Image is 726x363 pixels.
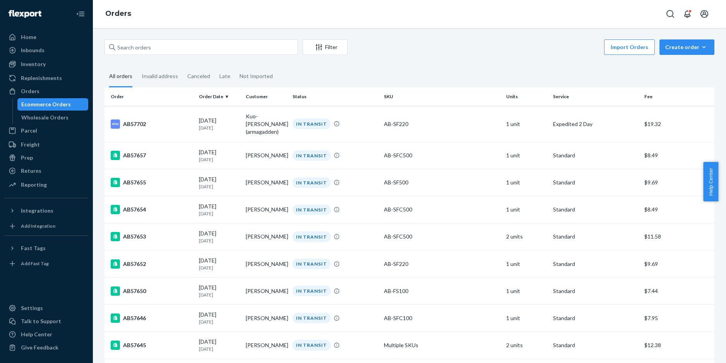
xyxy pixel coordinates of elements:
div: IN TRANSIT [293,150,330,161]
a: Inventory [5,58,88,70]
div: Orders [21,87,39,95]
div: Parcel [21,127,37,135]
div: Replenishments [21,74,62,82]
p: Standard [553,260,638,268]
p: [DATE] [199,264,240,271]
button: Import Orders [604,39,655,55]
div: IN TRANSIT [293,232,330,242]
button: Open account menu [697,6,712,22]
td: 1 unit [503,196,550,223]
div: IN TRANSIT [293,313,330,323]
div: Canceled [187,66,210,86]
p: [DATE] [199,291,240,298]
p: Standard [553,206,638,213]
div: Ecommerce Orders [21,101,71,108]
a: Freight [5,138,88,151]
div: Customer [246,93,286,100]
input: Search orders [104,39,298,55]
td: Kuo-[PERSON_NAME] (armagadden) [243,106,289,142]
button: Close Navigation [73,6,88,22]
p: [DATE] [199,210,240,217]
div: Give Feedback [21,344,58,351]
div: Late [219,66,230,86]
div: Add Integration [21,223,55,229]
a: Reporting [5,179,88,191]
td: [PERSON_NAME] [243,169,289,196]
div: Help Center [21,331,52,338]
a: Wholesale Orders [17,111,89,124]
p: Standard [553,152,638,159]
td: $7.44 [641,278,714,305]
button: Open Search Box [663,6,678,22]
div: [DATE] [199,311,240,325]
td: [PERSON_NAME] [243,251,289,278]
td: 1 unit [503,142,550,169]
div: AB57655 [111,178,193,187]
div: AB-SFC500 [384,233,500,240]
div: Invalid address [142,66,178,86]
div: AB57654 [111,205,193,214]
img: Flexport logo [9,10,41,18]
td: $7.95 [641,305,714,332]
button: Fast Tags [5,242,88,254]
th: Units [503,87,550,106]
th: Service [550,87,641,106]
div: Freight [21,141,40,148]
button: Help Center [703,162,718,201]
button: Create order [659,39,714,55]
td: 2 units [503,332,550,359]
button: Talk to Support [5,315,88,327]
td: [PERSON_NAME] [243,332,289,359]
a: Prep [5,152,88,164]
p: [DATE] [199,124,240,131]
div: AB-SF220 [384,120,500,128]
a: Returns [5,165,88,177]
iframe: Opens a widget where you can chat to one of our agents [677,340,718,359]
a: Help Center [5,328,88,341]
td: $9.69 [641,251,714,278]
td: 1 unit [503,278,550,305]
div: IN TRANSIT [293,205,330,215]
td: $9.69 [641,169,714,196]
div: Filter [303,43,347,51]
td: $12.38 [641,332,714,359]
div: AB57645 [111,341,193,350]
div: IN TRANSIT [293,177,330,188]
a: Home [5,31,88,43]
div: AB57652 [111,259,193,269]
td: Multiple SKUs [381,332,503,359]
div: AB57646 [111,314,193,323]
div: IN TRANSIT [293,119,330,129]
td: [PERSON_NAME] [243,196,289,223]
div: AB-SF220 [384,260,500,268]
div: Inbounds [21,46,45,54]
p: [DATE] [199,237,240,244]
button: Give Feedback [5,341,88,354]
div: [DATE] [199,338,240,352]
div: [DATE] [199,257,240,271]
div: Wholesale Orders [21,114,68,121]
div: AB-SFC500 [384,206,500,213]
p: Standard [553,287,638,295]
th: Order Date [196,87,243,106]
div: Talk to Support [21,317,61,325]
p: Standard [553,179,638,186]
td: 1 unit [503,305,550,332]
div: [DATE] [199,230,240,244]
div: [DATE] [199,117,240,131]
div: [DATE] [199,176,240,190]
button: Integrations [5,205,88,217]
td: 1 unit [503,169,550,196]
p: [DATE] [199,346,240,352]
ol: breadcrumbs [99,3,137,25]
div: Prep [21,154,33,162]
button: Open notifications [680,6,695,22]
div: Not Imported [240,66,273,86]
td: 1 unit [503,106,550,142]
div: IN TRANSIT [293,259,330,269]
a: Add Fast Tag [5,257,88,270]
p: Standard [553,233,638,240]
div: Reporting [21,181,47,189]
div: AB-FS100 [384,287,500,295]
